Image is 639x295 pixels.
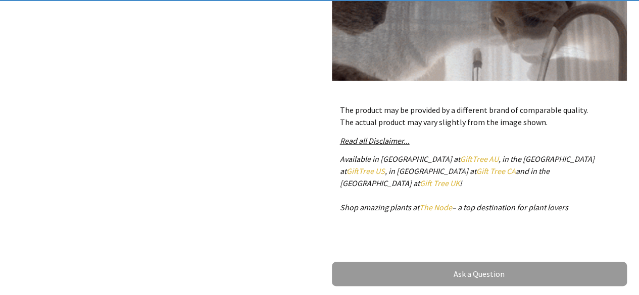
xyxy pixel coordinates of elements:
[340,154,595,212] em: Available in [GEOGRAPHIC_DATA] at , in the [GEOGRAPHIC_DATA] at , in [GEOGRAPHIC_DATA] at and in ...
[332,262,627,286] a: Ask a Question
[347,166,385,176] a: GiftTree US
[340,136,410,146] a: Read all Disclaimer...
[419,202,452,212] a: The Node
[460,154,499,164] a: GiftTree AU
[420,178,460,188] a: Gift Tree UK
[340,104,619,128] p: The product may be provided by a different brand of comparable quality. The actual product may va...
[476,166,516,176] a: Gift Tree CA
